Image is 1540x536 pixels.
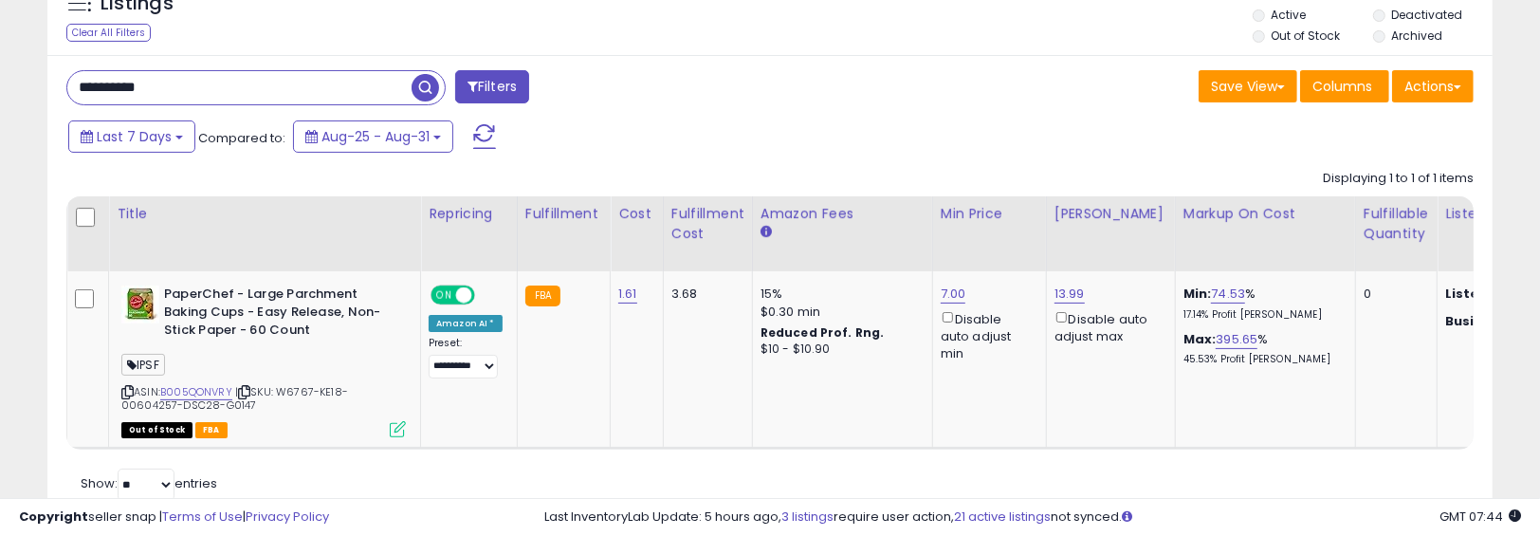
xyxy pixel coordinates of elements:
span: Compared to: [198,129,285,147]
div: Repricing [429,204,509,224]
div: Amazon AI * [429,315,503,332]
div: Fulfillment [525,204,602,224]
div: Disable auto adjust max [1054,308,1161,345]
button: Columns [1300,70,1389,102]
div: [PERSON_NAME] [1054,204,1167,224]
a: 74.53 [1211,285,1245,304]
span: FBA [195,422,228,438]
b: Listed Price: [1445,285,1531,303]
span: All listings that are currently out of stock and unavailable for purchase on Amazon [121,422,192,438]
div: Title [117,204,412,224]
strong: Copyright [19,508,88,526]
div: 0 [1364,286,1422,303]
span: 2025-09-8 07:44 GMT [1439,508,1521,526]
div: 3.68 [671,286,738,303]
div: ASIN: [121,286,406,435]
span: Last 7 Days [97,127,172,146]
label: Out of Stock [1271,28,1340,44]
label: Deactivated [1391,7,1462,23]
div: Min Price [941,204,1038,224]
span: ON [432,287,456,304]
a: 395.65 [1216,330,1257,349]
img: 41nSXKYzMiL._SL40_.jpg [121,286,159,323]
div: $0.30 min [761,304,918,321]
div: Cost [618,204,655,224]
a: 21 active listings [954,508,1051,526]
div: Displaying 1 to 1 of 1 items [1323,170,1474,188]
p: 17.14% Profit [PERSON_NAME] [1183,308,1341,322]
small: Amazon Fees. [761,224,772,241]
p: 45.53% Profit [PERSON_NAME] [1183,353,1341,366]
button: Filters [455,70,529,103]
a: B005QONVRY [160,384,232,400]
span: IPSF [121,354,165,376]
a: 7.00 [941,285,966,304]
div: Last InventoryLab Update: 5 hours ago, require user action, not synced. [544,508,1521,527]
span: OFF [472,287,503,304]
span: Columns [1312,77,1372,96]
b: Max: [1183,330,1217,348]
a: 1.61 [618,285,637,304]
b: Min: [1183,285,1212,303]
label: Active [1271,7,1306,23]
a: Privacy Policy [246,508,329,526]
button: Aug-25 - Aug-31 [293,120,453,153]
div: Preset: [429,337,503,379]
button: Actions [1392,70,1474,102]
div: Fulfillment Cost [671,204,744,244]
small: FBA [525,286,560,306]
b: PaperChef - Large Parchment Baking Cups - Easy Release, Non-Stick Paper - 60 Count [164,286,394,343]
span: | SKU: W6767-KE18-00604257-DSC28-G0147 [121,384,348,413]
div: 15% [761,286,918,303]
a: 3 listings [781,508,834,526]
button: Last 7 Days [68,120,195,153]
div: Clear All Filters [66,24,151,42]
a: Terms of Use [162,508,243,526]
span: Aug-25 - Aug-31 [321,127,430,146]
label: Archived [1391,28,1442,44]
div: Disable auto adjust min [941,308,1032,362]
div: % [1183,331,1341,366]
div: % [1183,286,1341,321]
div: Amazon Fees [761,204,925,224]
div: Fulfillable Quantity [1364,204,1429,244]
span: Show: entries [81,474,217,492]
div: seller snap | | [19,508,329,527]
b: Reduced Prof. Rng. [761,324,885,341]
button: Save View [1199,70,1297,102]
th: The percentage added to the cost of goods (COGS) that forms the calculator for Min & Max prices. [1175,196,1355,271]
a: 13.99 [1054,285,1085,304]
div: Markup on Cost [1183,204,1347,224]
div: $10 - $10.90 [761,342,918,358]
